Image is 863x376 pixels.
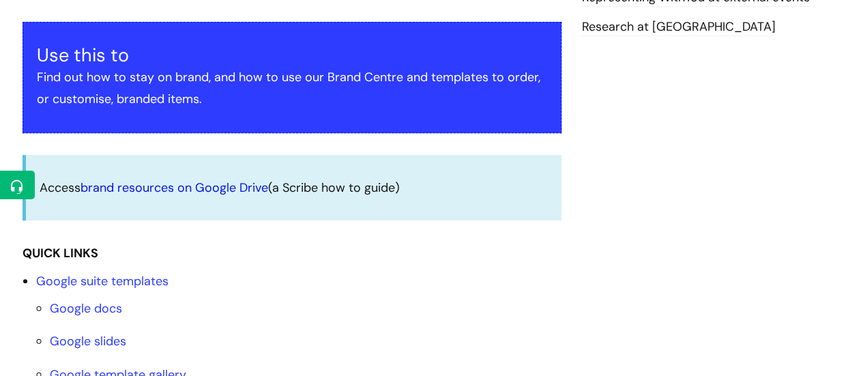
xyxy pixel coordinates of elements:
a: Google docs [50,300,122,317]
a: brand resources on Google Drive [81,179,268,196]
p: Access (a Scribe how to guide) [40,177,548,199]
a: Google slides [50,333,126,349]
a: Research at [GEOGRAPHIC_DATA] [582,18,776,36]
p: Find out how to stay on brand, and how to use our Brand Centre and templates to order, or customi... [37,66,547,111]
strong: QUICK LINKS [23,245,98,261]
h3: Use this to [37,44,547,66]
a: Google suite templates [36,273,169,289]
